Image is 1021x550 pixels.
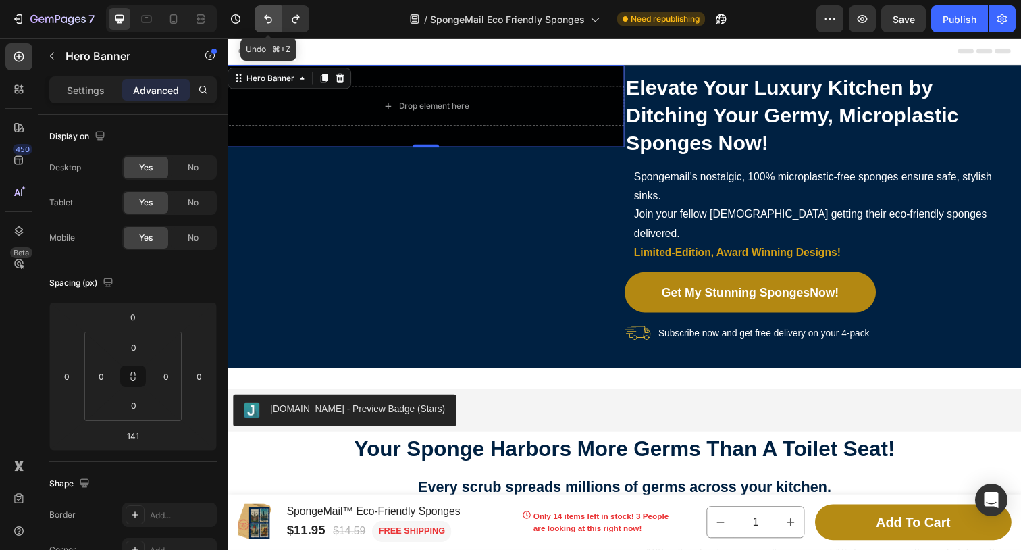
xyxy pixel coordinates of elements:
[49,475,93,493] div: Shape
[188,197,199,209] span: No
[662,484,738,505] div: Add to cart
[312,482,454,507] p: Only 14 items left in stock! 3 People are looking at this right now!
[88,11,95,27] p: 7
[189,366,209,386] input: 0
[881,5,926,32] button: Save
[255,5,309,32] div: Undo/Redo
[443,253,594,267] strong: Get My Stunning Sponges
[43,372,222,386] div: [DOMAIN_NAME] - Preview Badge (Stars)
[49,509,76,521] div: Border
[5,5,101,32] button: 7
[59,474,238,493] h1: SpongeMail™ Eco-Friendly Sponges
[150,509,213,522] div: Add...
[49,197,73,209] div: Tablet
[440,296,655,307] span: Subscribe now and get free delivery on your 4-pack
[931,5,988,32] button: Publish
[424,12,427,26] span: /
[893,14,915,25] span: Save
[139,197,153,209] span: Yes
[188,232,199,244] span: No
[154,497,221,511] p: FREE SHIPPING
[517,479,561,510] input: quantity
[10,247,32,258] div: Beta
[594,253,624,267] strong: Now!
[59,494,101,514] div: $11.95
[133,83,179,97] p: Advanced
[975,484,1007,516] div: Open Intercom Messenger
[631,13,700,25] span: Need republishing
[139,232,153,244] span: Yes
[188,161,199,174] span: No
[67,83,105,97] p: Settings
[561,479,588,510] button: increment
[16,372,32,389] img: Judgeme.png
[13,144,32,155] div: 450
[120,307,147,327] input: 0
[106,495,142,514] div: $14.59
[66,48,180,64] p: Hero Banner
[49,232,75,244] div: Mobile
[129,407,681,432] strong: Your Sponge Harbors More Germs Than A Toilet Seat!
[194,450,617,467] strong: Every scrub spreads millions of germs across your kitchen.
[49,274,116,293] div: Spacing (px)
[156,366,176,386] input: 0px
[405,239,662,280] a: Get My Stunning SpongesNow!
[490,479,517,510] button: decrement
[120,337,147,357] input: 0px
[415,136,780,167] span: Spongemail’s nostalgic, 100% microplastic-free sponges ensure safe, stylish sinks.
[5,364,233,397] button: Judge.me - Preview Badge (Stars)
[49,128,108,146] div: Display on
[415,174,775,205] span: Join your fellow [DEMOGRAPHIC_DATA] getting their eco-friendly sponges delivered.
[139,161,153,174] span: Yes
[57,366,77,386] input: 0
[91,366,111,386] input: 0px
[228,38,1021,550] iframe: Design area
[49,161,81,174] div: Desktop
[415,214,626,225] strong: Limited-Edition, Award Winning Designs!
[407,39,746,119] strong: Elevate Your Luxury Kitchen by Ditching Your Germy, Microplastic Sponges Now!
[943,12,976,26] div: Publish
[120,395,147,416] input: 0px
[600,476,800,513] button: Add to cart
[430,12,585,26] span: SpongeMail Eco Friendly Sponges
